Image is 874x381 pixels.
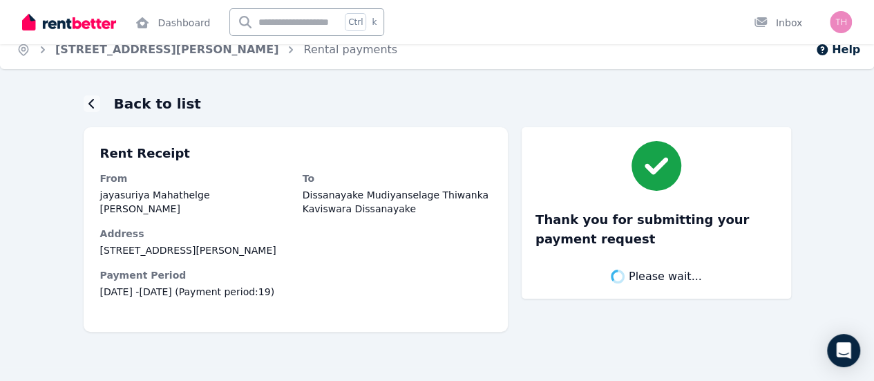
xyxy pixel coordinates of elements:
span: k [372,17,377,28]
span: Please wait... [629,268,702,285]
dd: [STREET_ADDRESS][PERSON_NAME] [100,243,491,257]
div: Open Intercom Messenger [827,334,860,367]
div: Inbox [754,16,802,30]
dt: From [100,171,289,185]
a: [STREET_ADDRESS][PERSON_NAME] [55,43,278,56]
dt: Address [100,227,491,241]
p: Rent Receipt [100,144,491,163]
dt: Payment Period [100,268,491,282]
span: [DATE] - [DATE] (Payment period: 19 ) [100,285,491,299]
h3: Thank you for submitting your payment request [535,210,777,249]
button: Help [815,41,860,58]
dd: Dissanayake Mudiyanselage Thiwanka Kaviswara Dissanayake [303,188,491,216]
dt: To [303,171,491,185]
a: Rental payments [303,43,397,56]
dd: jayasuriya Mahathelge [PERSON_NAME] [100,188,289,216]
img: RentBetter [22,12,116,32]
h1: Back to list [114,94,201,113]
span: Ctrl [345,13,366,31]
img: Dissanayake Mudiyanselage Thiwanka Kaviswara Dissanayake [830,11,852,33]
